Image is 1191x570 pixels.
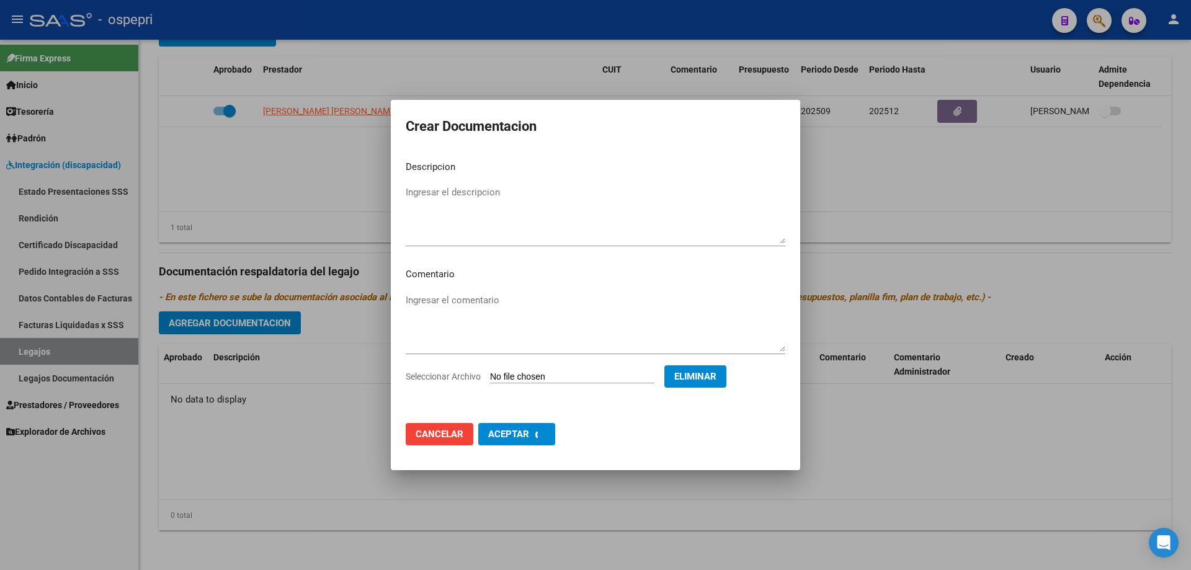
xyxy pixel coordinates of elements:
[406,267,785,282] p: Comentario
[478,423,555,445] button: Aceptar
[1149,528,1179,558] div: Open Intercom Messenger
[674,371,716,382] span: Eliminar
[488,429,529,440] span: Aceptar
[416,429,463,440] span: Cancelar
[406,115,785,138] h2: Crear Documentacion
[406,372,481,381] span: Seleccionar Archivo
[406,160,785,174] p: Descripcion
[664,365,726,388] button: Eliminar
[406,423,473,445] button: Cancelar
